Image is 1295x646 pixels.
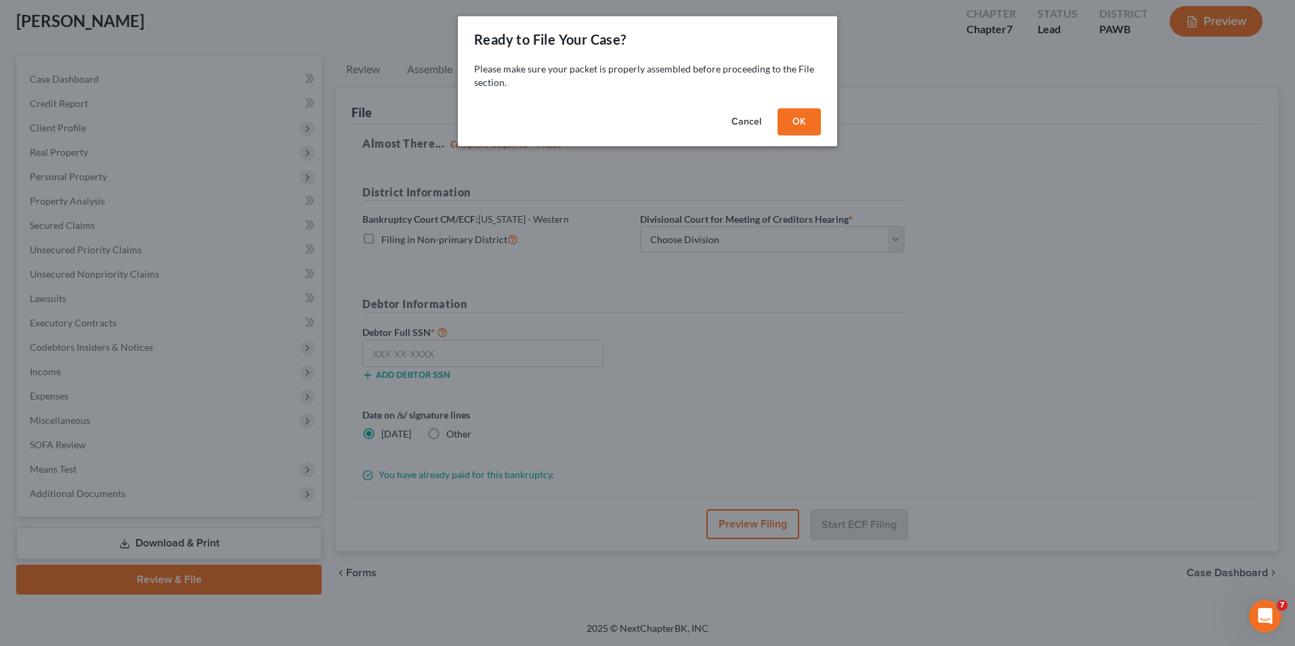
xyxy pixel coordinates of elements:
button: Cancel [721,108,772,135]
div: Ready to File Your Case? [474,30,627,49]
iframe: Intercom live chat [1249,600,1281,632]
span: 7 [1277,600,1288,611]
button: OK [778,108,821,135]
p: Please make sure your packet is properly assembled before proceeding to the File section. [474,62,821,89]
